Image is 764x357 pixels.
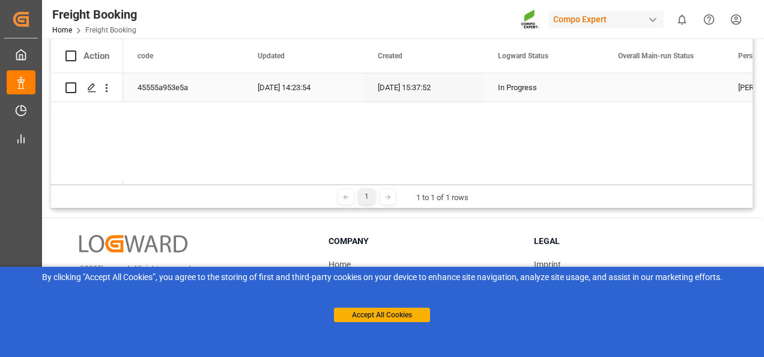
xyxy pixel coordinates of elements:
[258,52,285,60] span: Updated
[498,74,589,102] div: In Progress
[334,308,430,322] button: Accept All Cookies
[378,52,402,60] span: Created
[51,73,123,102] div: Press SPACE to select this row.
[534,260,561,269] a: Imprint
[696,6,723,33] button: Help Center
[79,235,187,252] img: Logward Logo
[416,192,468,204] div: 1 to 1 of 1 rows
[123,73,243,102] div: 45555a953e5a
[534,235,724,248] h3: Legal
[8,271,756,284] div: By clicking "Accept All Cookies”, you agree to the storing of first and third-party cookies on yo...
[138,52,153,60] span: code
[521,9,540,30] img: Screenshot%202023-09-29%20at%2010.02.21.png_1712312052.png
[329,260,351,269] a: Home
[52,5,137,23] div: Freight Booking
[79,263,299,274] p: © 2025 Logward. All rights reserved.
[243,73,363,102] div: [DATE] 14:23:54
[359,189,374,204] div: 1
[548,8,668,31] button: Compo Expert
[363,73,484,102] div: [DATE] 15:37:52
[52,26,72,34] a: Home
[498,52,548,60] span: Logward Status
[548,11,664,28] div: Compo Expert
[329,235,519,248] h3: Company
[668,6,696,33] button: show 0 new notifications
[618,52,694,60] span: Overall Main-run Status
[83,50,109,61] div: Action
